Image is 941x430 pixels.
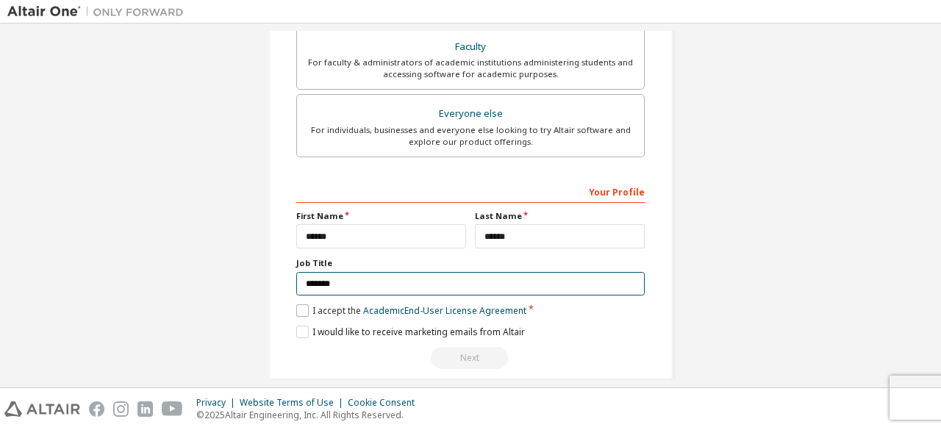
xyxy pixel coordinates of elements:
[113,401,129,417] img: instagram.svg
[306,37,635,57] div: Faculty
[296,210,466,222] label: First Name
[475,210,645,222] label: Last Name
[306,104,635,124] div: Everyone else
[7,4,191,19] img: Altair One
[162,401,183,417] img: youtube.svg
[196,409,423,421] p: © 2025 Altair Engineering, Inc. All Rights Reserved.
[240,397,348,409] div: Website Terms of Use
[363,304,526,317] a: Academic End-User License Agreement
[296,179,645,203] div: Your Profile
[348,397,423,409] div: Cookie Consent
[89,401,104,417] img: facebook.svg
[296,257,645,269] label: Job Title
[296,304,526,317] label: I accept the
[306,124,635,148] div: For individuals, businesses and everyone else looking to try Altair software and explore our prod...
[296,326,525,338] label: I would like to receive marketing emails from Altair
[196,397,240,409] div: Privacy
[296,347,645,369] div: Read and acccept EULA to continue
[137,401,153,417] img: linkedin.svg
[306,57,635,80] div: For faculty & administrators of academic institutions administering students and accessing softwa...
[4,401,80,417] img: altair_logo.svg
